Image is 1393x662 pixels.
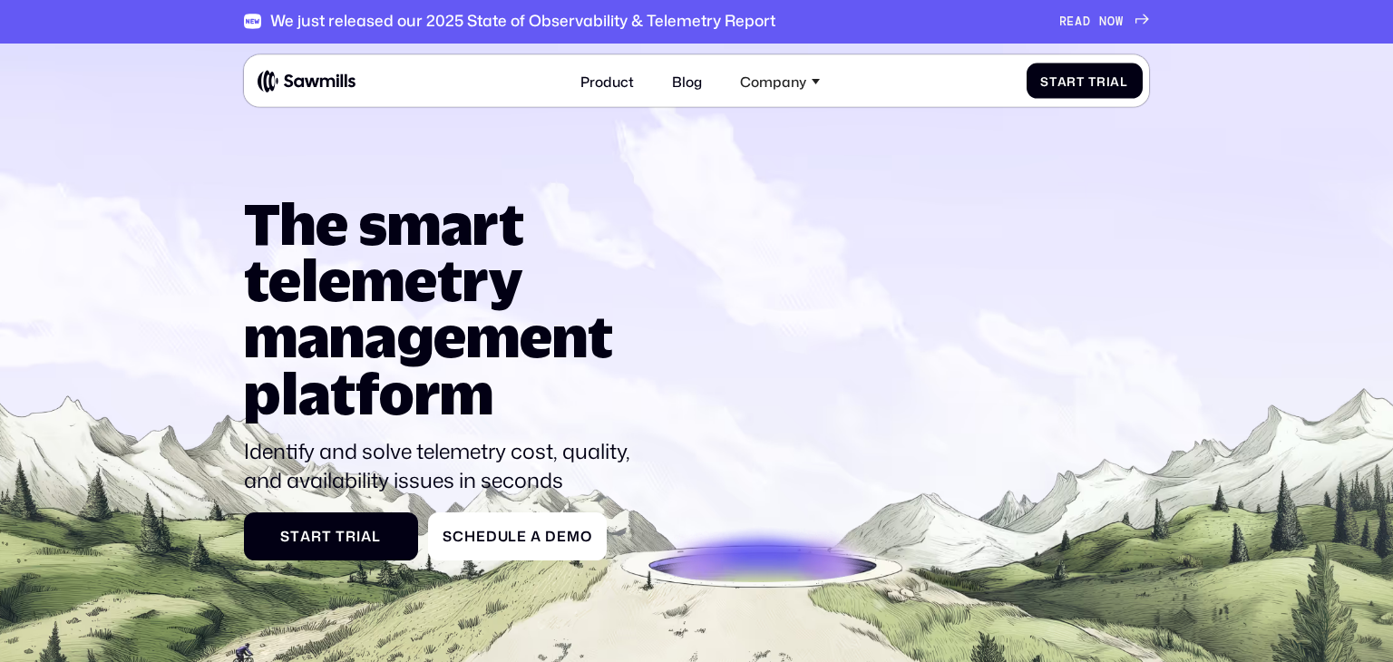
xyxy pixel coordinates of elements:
[1075,15,1083,29] span: A
[476,528,486,544] span: e
[1106,73,1111,88] span: i
[498,528,509,544] span: u
[508,528,517,544] span: l
[361,528,372,544] span: a
[300,528,311,544] span: a
[1083,15,1091,29] span: D
[730,63,831,100] div: Company
[428,512,606,560] a: ScheduleaDemo
[1110,73,1120,88] span: a
[280,528,290,544] span: S
[356,528,361,544] span: i
[517,528,527,544] span: e
[1088,73,1096,88] span: T
[1099,15,1107,29] span: N
[311,528,322,544] span: r
[372,528,381,544] span: l
[1107,15,1115,29] span: O
[557,528,567,544] span: e
[1059,15,1067,29] span: R
[580,528,592,544] span: o
[453,528,464,544] span: c
[244,512,418,560] a: StartTrial
[1057,73,1067,88] span: a
[270,12,775,31] div: We just released our 2025 State of Observability & Telemetry Report
[1067,73,1076,88] span: r
[661,63,712,100] a: Blog
[1027,63,1143,99] a: StartTrial
[740,73,806,89] div: Company
[567,528,580,544] span: m
[1076,73,1085,88] span: t
[322,528,332,544] span: t
[346,528,356,544] span: r
[531,528,541,544] span: a
[336,528,346,544] span: T
[545,528,557,544] span: D
[1059,15,1150,29] a: READNOW
[443,528,453,544] span: S
[244,195,648,421] h1: The smart telemetry management platform
[244,436,648,495] p: Identify and solve telemetry cost, quality, and availability issues in seconds
[486,528,498,544] span: d
[1067,15,1075,29] span: E
[1096,73,1106,88] span: r
[1040,73,1049,88] span: S
[570,63,644,100] a: Product
[1120,73,1128,88] span: l
[290,528,300,544] span: t
[1115,15,1124,29] span: W
[464,528,476,544] span: h
[1049,73,1057,88] span: t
